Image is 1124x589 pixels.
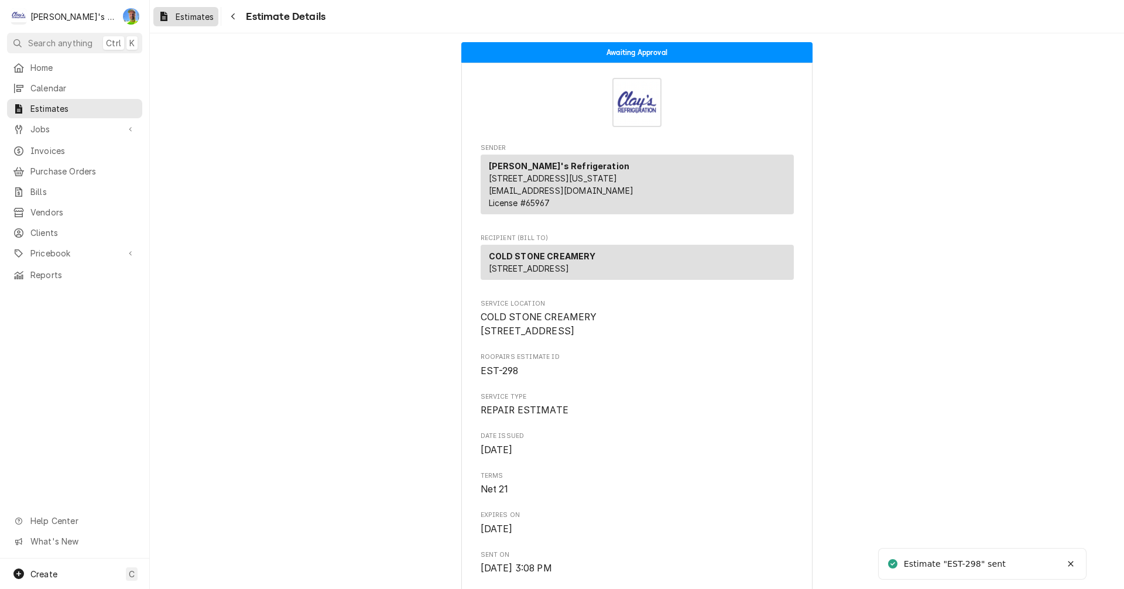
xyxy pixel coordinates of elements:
span: Service Location [481,299,794,309]
span: [DATE] [481,444,513,456]
span: Home [30,61,136,74]
span: Estimate Details [242,9,325,25]
span: Bills [30,186,136,198]
span: Expires On [481,511,794,520]
span: [DATE] 3:08 PM [481,563,552,574]
span: Clients [30,227,136,239]
div: Service Type [481,392,794,417]
span: Date Issued [481,443,794,457]
span: Sent On [481,561,794,576]
div: C [11,8,27,25]
a: Vendors [7,203,142,222]
span: Expires On [481,522,794,536]
span: Create [30,569,57,579]
a: [EMAIL_ADDRESS][DOMAIN_NAME] [489,186,633,196]
span: Service Type [481,403,794,417]
span: Invoices [30,145,136,157]
a: Estimates [153,7,218,26]
span: Terms [481,471,794,481]
div: Date Issued [481,432,794,457]
span: Terms [481,482,794,496]
div: Estimate "EST-298" sent [904,558,1008,570]
div: Service Location [481,299,794,338]
span: Recipient (Bill To) [481,234,794,243]
button: Search anythingCtrlK [7,33,142,53]
div: Status [461,42,813,63]
span: Search anything [28,37,92,49]
strong: [PERSON_NAME]'s Refrigeration [489,161,630,171]
a: Go to What's New [7,532,142,551]
span: Sent On [481,550,794,560]
div: Recipient (Bill To) [481,245,794,280]
div: Sent On [481,550,794,576]
a: Go to Pricebook [7,244,142,263]
div: Sender [481,155,794,219]
a: Go to Help Center [7,511,142,530]
span: Sender [481,143,794,153]
a: Bills [7,182,142,201]
span: [STREET_ADDRESS] [489,263,570,273]
span: Service Location [481,310,794,338]
span: Estimates [176,11,214,23]
div: Greg Austin's Avatar [123,8,139,25]
span: Purchase Orders [30,165,136,177]
span: Date Issued [481,432,794,441]
span: Vendors [30,206,136,218]
div: Terms [481,471,794,496]
span: Help Center [30,515,135,527]
div: Sender [481,155,794,214]
div: Estimate Recipient [481,234,794,285]
span: [DATE] [481,523,513,535]
div: Estimate Sender [481,143,794,220]
button: Navigate back [224,7,242,26]
span: C [129,568,135,580]
span: REPAIR ESTIMATE [481,405,568,416]
span: Awaiting Approval [606,49,667,56]
span: What's New [30,535,135,547]
div: Roopairs Estimate ID [481,352,794,378]
span: Roopairs Estimate ID [481,364,794,378]
span: COLD STONE CREAMERY [STREET_ADDRESS] [481,311,597,337]
a: Calendar [7,78,142,98]
span: Ctrl [106,37,121,49]
span: EST-298 [481,365,519,376]
span: License # 65967 [489,198,550,208]
div: Expires On [481,511,794,536]
div: Clay's Refrigeration's Avatar [11,8,27,25]
div: GA [123,8,139,25]
a: Home [7,58,142,77]
a: Reports [7,265,142,285]
span: Calendar [30,82,136,94]
span: Pricebook [30,247,119,259]
div: [PERSON_NAME]'s Refrigeration [30,11,116,23]
span: Jobs [30,123,119,135]
span: Service Type [481,392,794,402]
span: [STREET_ADDRESS][US_STATE] [489,173,618,183]
a: Purchase Orders [7,162,142,181]
a: Go to Jobs [7,119,142,139]
a: Invoices [7,141,142,160]
div: Recipient (Bill To) [481,245,794,285]
a: Estimates [7,99,142,118]
span: Roopairs Estimate ID [481,352,794,362]
span: Net 21 [481,484,509,495]
strong: COLD STONE CREAMERY [489,251,596,261]
span: Reports [30,269,136,281]
a: Clients [7,223,142,242]
img: Logo [612,78,662,127]
span: K [129,37,135,49]
span: Estimates [30,102,136,115]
